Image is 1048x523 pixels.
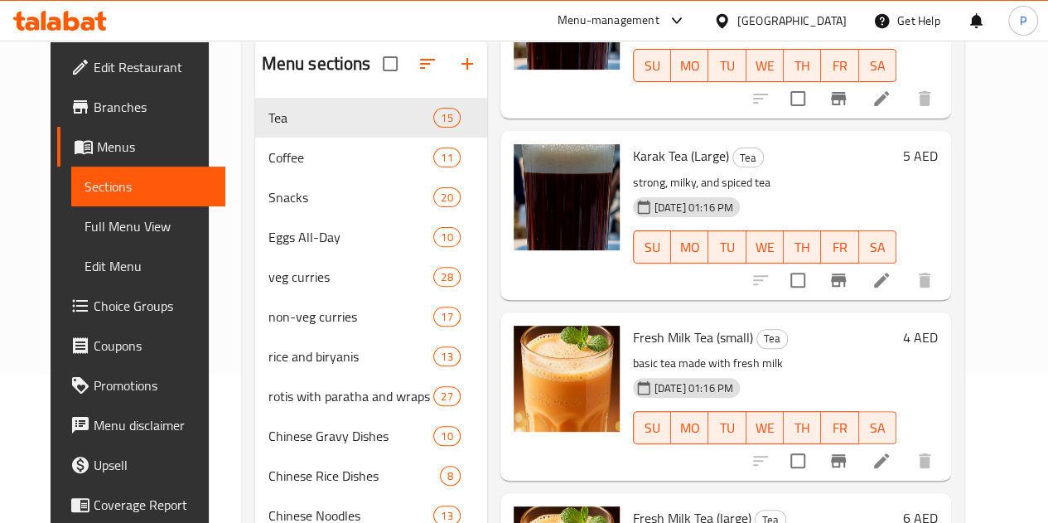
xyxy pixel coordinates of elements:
span: WE [753,235,777,259]
a: Upsell [57,445,225,485]
div: items [433,346,460,366]
span: Edit Restaurant [94,57,212,77]
span: TU [715,54,739,78]
span: MO [678,54,702,78]
button: SA [859,49,896,82]
span: Menus [97,137,212,157]
span: TH [790,54,814,78]
span: 10 [434,230,459,245]
div: items [433,307,460,327]
a: Edit Restaurant [57,47,225,87]
button: TH [784,49,821,82]
div: items [433,227,460,247]
span: 8 [441,468,460,484]
div: items [433,426,460,446]
span: 20 [434,190,459,206]
button: TU [708,49,746,82]
div: items [440,466,461,486]
button: MO [671,49,708,82]
span: Branches [94,97,212,117]
button: TU [708,411,746,444]
button: TH [784,411,821,444]
button: FR [821,230,858,264]
span: TU [715,416,739,440]
a: Branches [57,87,225,127]
button: SU [633,49,671,82]
span: Tea [757,329,787,348]
span: 15 [434,110,459,126]
button: MO [671,230,708,264]
span: [DATE] 01:16 PM [648,380,740,396]
div: non-veg curries [268,307,434,327]
div: Eggs All-Day [268,227,434,247]
span: Chinese Gravy Dishes [268,426,434,446]
button: SA [859,230,896,264]
div: Tea15 [255,98,487,138]
span: SU [640,235,664,259]
h6: 4 AED [903,326,938,349]
span: WE [753,54,777,78]
button: SU [633,230,671,264]
button: Branch-specific-item [819,79,858,119]
button: SA [859,411,896,444]
span: Coffee [268,148,434,167]
span: Chinese Rice Dishes [268,466,440,486]
span: MO [678,235,702,259]
h2: Menu sections [262,51,371,76]
img: Karak Tea (Large) [514,144,620,250]
span: TU [715,235,739,259]
div: Chinese Rice Dishes8 [255,456,487,496]
span: Sections [85,177,212,196]
a: Promotions [57,366,225,405]
div: [GEOGRAPHIC_DATA] [737,12,847,30]
div: items [433,108,460,128]
span: 27 [434,389,459,404]
a: Menus [57,127,225,167]
span: SA [866,416,890,440]
button: delete [905,260,944,300]
span: Tea [733,148,763,167]
a: Choice Groups [57,286,225,326]
span: Edit Menu [85,256,212,276]
span: rice and biryanis [268,346,434,366]
span: Select to update [780,81,815,116]
div: non-veg curries17 [255,297,487,337]
span: SA [866,235,890,259]
span: 17 [434,309,459,325]
span: Tea [268,108,434,128]
div: Tea [756,329,788,349]
div: rice and biryanis13 [255,337,487,376]
p: strong, milky, and spiced tea [633,172,896,193]
span: TH [790,416,814,440]
span: veg curries [268,267,434,287]
span: Sort sections [408,44,447,84]
button: FR [821,411,858,444]
div: Coffee11 [255,138,487,177]
button: Branch-specific-item [819,441,858,481]
img: Fresh Milk Tea (small) [514,326,620,432]
div: rotis with paratha and wraps [268,386,434,406]
button: WE [746,49,784,82]
span: WE [753,416,777,440]
span: Full Menu View [85,216,212,236]
span: Promotions [94,375,212,395]
div: Chinese Gravy Dishes10 [255,416,487,456]
span: Coupons [94,336,212,356]
div: Menu-management [558,11,659,31]
a: Coupons [57,326,225,366]
button: Branch-specific-item [819,260,858,300]
div: veg curries28 [255,257,487,297]
span: FR [828,235,852,259]
span: Snacks [268,187,434,207]
button: SU [633,411,671,444]
h6: 5 AED [903,144,938,167]
a: Menu disclaimer [57,405,225,445]
span: SA [866,54,890,78]
span: Select to update [780,263,815,298]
